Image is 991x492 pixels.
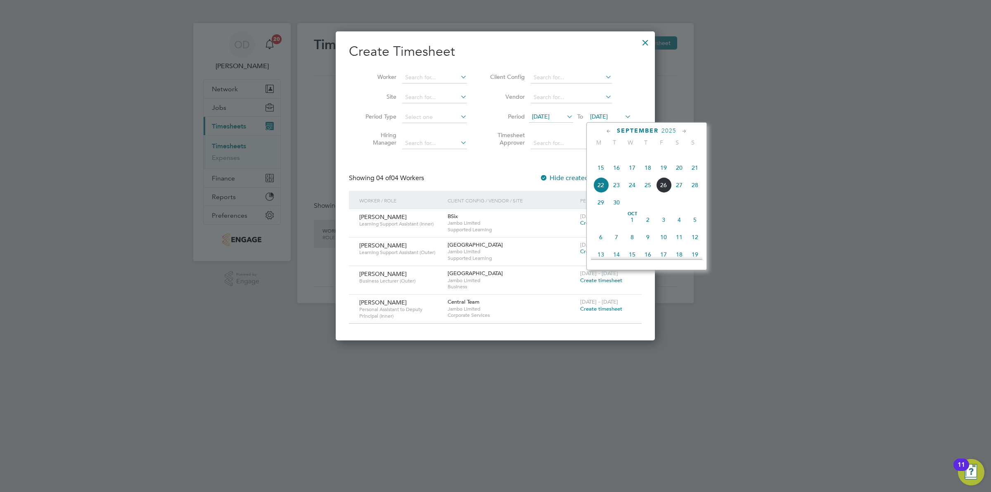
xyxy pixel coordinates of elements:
span: [GEOGRAPHIC_DATA] [448,241,503,248]
span: Supported Learning [448,226,576,233]
span: F [654,139,669,146]
span: 29 [593,195,609,210]
span: Create timesheet [580,248,622,255]
span: Jambo Limited [448,220,576,226]
span: BSix [448,213,458,220]
label: Timesheet Approver [488,131,525,146]
span: 26 [656,177,671,193]
span: [DATE] - [DATE] [580,270,618,277]
span: 11 [671,229,687,245]
span: Oct [624,212,640,216]
span: 30 [609,195,624,210]
span: [DATE] [532,113,550,120]
span: Business Lecturer (Outer) [359,278,441,284]
span: [DATE] [590,113,608,120]
span: Central Team [448,298,479,305]
label: Worker [359,73,396,81]
span: 28 [687,177,703,193]
span: Create timesheet [580,219,622,226]
span: 18 [640,160,656,176]
span: 19 [656,160,671,176]
input: Search for... [402,92,467,103]
span: [PERSON_NAME] [359,270,407,278]
span: T [607,139,622,146]
span: 18 [671,247,687,262]
span: 5 [687,212,703,228]
span: 14 [609,247,624,262]
span: 6 [593,229,609,245]
span: 1 [624,212,640,228]
span: 10 [656,229,671,245]
span: S [685,139,701,146]
span: 15 [624,247,640,262]
span: 21 [687,160,703,176]
input: Search for... [531,72,612,83]
label: Period [488,113,525,120]
input: Select one [402,112,467,123]
span: 20 [671,160,687,176]
span: 16 [640,247,656,262]
label: Vendor [488,93,525,100]
span: 17 [656,247,671,262]
span: 22 [593,177,609,193]
span: 9 [640,229,656,245]
span: [DATE] - [DATE] [580,298,618,305]
span: 16 [609,160,624,176]
span: Jambo Limited [448,306,576,312]
span: 23 [609,177,624,193]
span: 7 [609,229,624,245]
label: Hide created timesheets [540,174,624,182]
span: Learning Support Assistant (Outer) [359,249,441,256]
span: [PERSON_NAME] [359,213,407,221]
span: W [622,139,638,146]
span: Jambo Limited [448,248,576,255]
span: 17 [624,160,640,176]
span: Jambo Limited [448,277,576,284]
span: T [638,139,654,146]
span: 27 [671,177,687,193]
span: September [617,127,659,134]
span: 24 [624,177,640,193]
button: Open Resource Center, 11 new notifications [958,459,984,485]
span: [DATE] - [DATE] [580,213,618,220]
span: 19 [687,247,703,262]
label: Client Config [488,73,525,81]
input: Search for... [402,72,467,83]
span: 8 [624,229,640,245]
span: Create timesheet [580,277,622,284]
span: Learning Support Assistant (Inner) [359,221,441,227]
span: 2025 [661,127,676,134]
span: Supported Learning [448,255,576,261]
span: Corporate Services [448,312,576,318]
span: 15 [593,160,609,176]
div: Worker / Role [357,191,446,210]
label: Hiring Manager [359,131,396,146]
label: Site [359,93,396,100]
span: 3 [656,212,671,228]
input: Search for... [531,138,612,149]
span: 04 of [376,174,391,182]
span: 13 [593,247,609,262]
label: Period Type [359,113,396,120]
span: Personal Assistant to Deputy Principal (Inner) [359,306,441,319]
div: Period [578,191,633,210]
span: Business [448,283,576,290]
span: [PERSON_NAME] [359,242,407,249]
span: 12 [687,229,703,245]
input: Search for... [402,138,467,149]
div: Client Config / Vendor / Site [446,191,578,210]
h2: Create Timesheet [349,43,642,60]
span: To [575,111,586,122]
span: [DATE] - [DATE] [580,241,618,248]
span: 25 [640,177,656,193]
input: Search for... [531,92,612,103]
span: [GEOGRAPHIC_DATA] [448,270,503,277]
span: [PERSON_NAME] [359,299,407,306]
span: M [591,139,607,146]
span: S [669,139,685,146]
span: 4 [671,212,687,228]
span: 2 [640,212,656,228]
span: Create timesheet [580,305,622,312]
div: 11 [958,465,965,475]
span: 04 Workers [376,174,424,182]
